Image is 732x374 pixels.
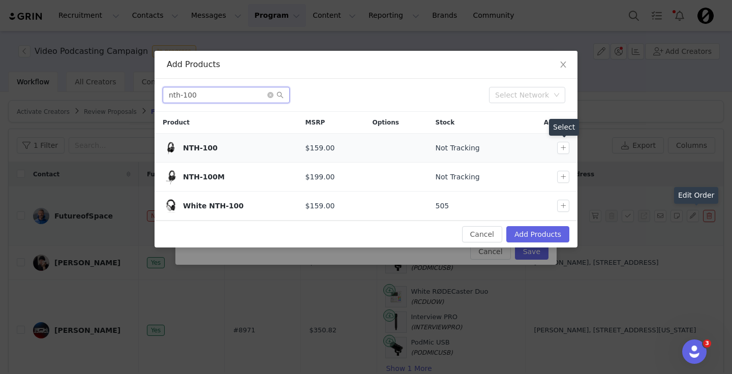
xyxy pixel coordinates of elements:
[549,119,579,136] div: Select
[462,226,502,242] button: Cancel
[703,339,711,348] span: 3
[163,140,179,156] img: nth100-product-image-01.png
[163,140,179,156] span: NTH-100
[306,118,325,127] span: MSRP
[516,112,577,133] div: Actions
[435,118,454,127] span: Stock
[506,226,569,242] button: Add Products
[183,201,289,211] div: White NTH-100
[435,143,479,153] span: Not Tracking
[163,198,179,214] img: rode-nth-100-white-3-quarter-right-1-2023-1200x1200.png
[559,60,567,69] i: icon: close
[163,87,290,103] input: Search...
[682,339,707,364] iframe: Intercom live chat
[183,172,289,182] div: NTH-100M
[435,201,449,211] span: 505
[549,51,577,79] button: Close
[163,198,179,214] span: White NTH-100
[306,172,335,182] span: $199.00
[495,90,550,100] div: Select Network
[183,143,289,153] div: NTH-100
[435,172,479,182] span: Not Tracking
[163,169,179,185] img: rode-nth100m-packaging-hero-v2-5464x8192-rgb2.png
[277,91,284,99] i: icon: search
[163,169,179,185] span: NTH-100M
[267,92,273,98] i: icon: close-circle
[372,118,399,127] span: Options
[167,59,565,70] div: Add Products
[306,143,335,153] span: $159.00
[163,118,190,127] span: Product
[554,92,560,99] i: icon: down
[674,187,718,204] div: Edit Order
[306,201,335,211] span: $159.00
